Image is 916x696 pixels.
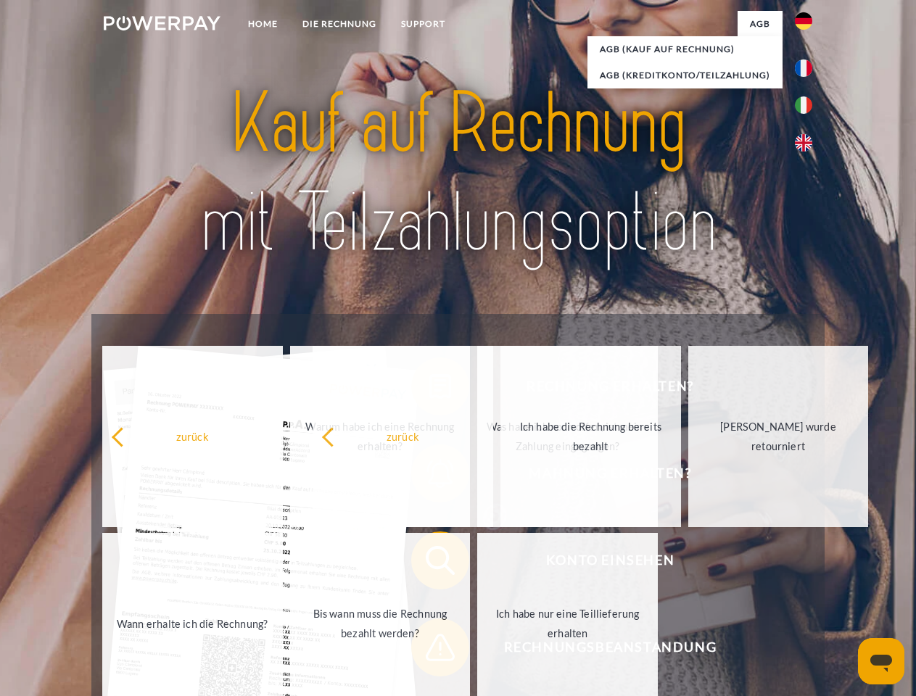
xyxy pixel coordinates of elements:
div: [PERSON_NAME] wurde retourniert [697,417,860,456]
img: logo-powerpay-white.svg [104,16,220,30]
div: Ich habe die Rechnung bereits bezahlt [509,417,672,456]
img: en [795,134,812,152]
div: zurück [321,426,484,446]
a: AGB (Kreditkonto/Teilzahlung) [587,62,783,88]
a: AGB (Kauf auf Rechnung) [587,36,783,62]
a: Home [236,11,290,37]
div: Wann erhalte ich die Rechnung? [111,613,274,633]
img: fr [795,59,812,77]
div: Bis wann muss die Rechnung bezahlt werden? [299,604,462,643]
img: it [795,96,812,114]
a: SUPPORT [389,11,458,37]
img: title-powerpay_de.svg [139,70,777,278]
div: zurück [111,426,274,446]
div: Ich habe nur eine Teillieferung erhalten [486,604,649,643]
iframe: Schaltfläche zum Öffnen des Messaging-Fensters [858,638,904,684]
a: agb [738,11,783,37]
a: DIE RECHNUNG [290,11,389,37]
img: de [795,12,812,30]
